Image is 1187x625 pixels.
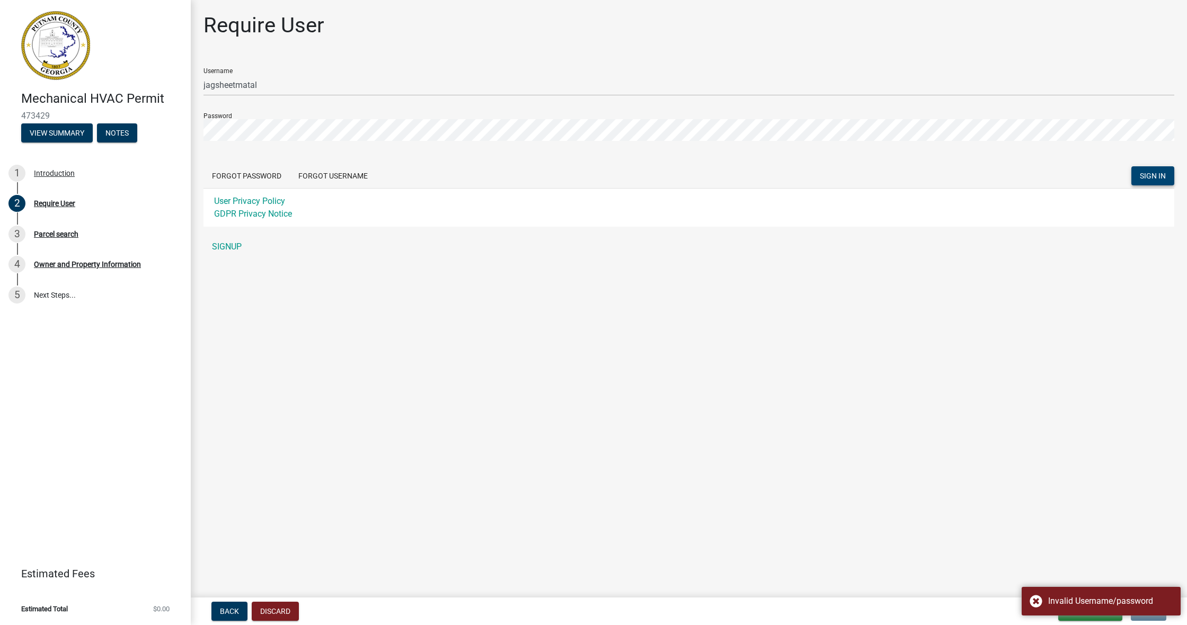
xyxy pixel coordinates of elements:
div: 5 [8,287,25,303]
button: Notes [97,123,137,142]
div: Invalid Username/password [1048,595,1173,608]
div: Parcel search [34,230,78,238]
button: Discard [252,602,299,621]
span: $0.00 [153,605,170,612]
div: 2 [8,195,25,212]
div: Owner and Property Information [34,261,141,268]
button: SIGN IN [1131,166,1174,185]
a: Estimated Fees [8,563,174,584]
div: 3 [8,226,25,243]
button: View Summary [21,123,93,142]
div: 1 [8,165,25,182]
div: 4 [8,256,25,273]
img: Putnam County, Georgia [21,11,90,80]
button: Back [211,602,247,621]
div: Introduction [34,169,75,177]
span: SIGN IN [1140,172,1166,180]
button: Forgot Username [290,166,376,185]
span: Back [220,607,239,615]
wm-modal-confirm: Summary [21,129,93,138]
div: Require User [34,200,75,207]
button: Forgot Password [203,166,290,185]
span: Estimated Total [21,605,68,612]
h1: Require User [203,13,324,38]
span: 473429 [21,111,170,121]
a: User Privacy Policy [214,196,285,206]
h4: Mechanical HVAC Permit [21,91,182,106]
a: GDPR Privacy Notice [214,209,292,219]
a: SIGNUP [203,236,1174,257]
wm-modal-confirm: Notes [97,129,137,138]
